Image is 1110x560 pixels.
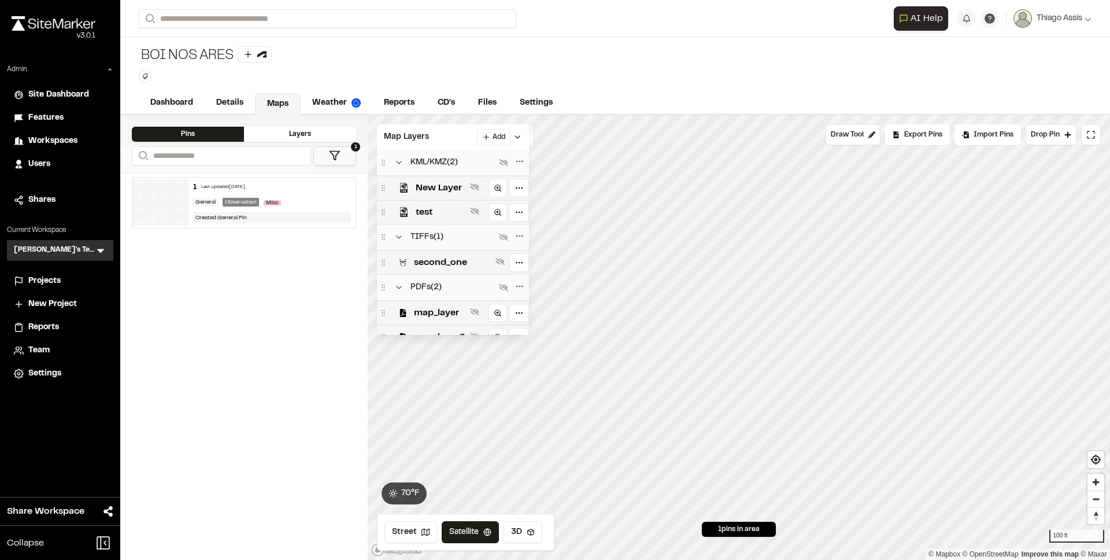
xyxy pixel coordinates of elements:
[1049,530,1104,543] div: 100 ft
[1013,9,1091,28] button: Thiago Assis
[1087,474,1104,491] button: Zoom in
[1087,507,1104,524] button: Reset bearing to north
[1081,550,1107,558] a: Maxar
[14,158,106,171] a: Users
[132,179,188,226] img: banner-white.png
[489,179,507,197] a: Zoom to layer
[1087,451,1104,468] button: Find my location
[382,482,427,504] button: 70°F
[372,92,426,114] a: Reports
[201,184,245,191] div: Last updated [DATE]
[718,524,760,535] span: 1 pins in area
[426,92,467,114] a: CD's
[442,521,499,543] button: Satellite
[468,180,482,194] button: Show layer
[384,131,429,143] span: Map Layers
[826,124,880,145] button: Draw Tool
[468,305,482,319] button: Show layer
[493,132,505,142] span: Add
[928,550,960,558] a: Mapbox
[468,329,482,343] button: Show layer
[414,306,465,320] span: map_layer
[132,146,153,165] button: Search
[894,6,948,31] button: Open AI Assistant
[28,344,50,357] span: Team
[193,212,351,223] div: Created General Pin
[14,367,106,380] a: Settings
[14,194,106,207] a: Shares
[904,130,942,140] span: Export Pins
[489,328,507,347] a: Zoom to layer
[132,127,244,142] div: Pins
[28,275,61,288] span: Projects
[416,205,465,219] span: test
[223,198,259,207] div: Observation
[1087,508,1104,524] span: Reset bearing to north
[12,31,95,41] div: Oh geez...please don't...
[489,203,507,222] a: Zoom to layer
[14,298,106,311] a: New Project
[1031,130,1060,140] span: Drop Pin
[1013,9,1032,28] img: User
[410,156,458,169] span: KML/KMZ ( 2 )
[384,521,437,543] button: Street
[489,304,507,322] a: Zoom to layer
[468,204,482,218] button: Show layer
[1087,491,1104,507] button: Zoom out
[399,207,409,217] img: kml_black_icon64.png
[7,536,44,550] span: Collapse
[1037,12,1082,25] span: Thiago Assis
[205,92,255,114] a: Details
[14,135,106,148] a: Workspaces
[414,330,465,344] span: map_layer2
[264,200,281,205] span: Misc
[493,255,507,268] button: Show layer
[885,124,950,145] div: No pins available to export
[467,92,508,114] a: Files
[14,112,106,124] a: Features
[504,521,542,543] button: 3D
[28,321,59,334] span: Reports
[193,198,218,207] div: General
[7,64,27,75] p: Admin
[28,135,77,148] span: Workspaces
[1022,550,1079,558] a: Map feedback
[139,92,205,114] a: Dashboard
[477,129,510,145] button: Add
[139,70,151,83] button: Edit Tags
[14,321,106,334] a: Reports
[351,98,361,108] img: precipai.png
[14,275,106,288] a: Projects
[1026,124,1076,145] button: Drop Pin
[14,344,106,357] a: Team
[14,89,106,101] a: Site Dashboard
[193,182,197,193] div: 1
[371,543,422,557] a: Mapbox logo
[894,6,953,31] div: Open AI Assistant
[401,487,420,500] span: 70 ° F
[416,181,465,195] span: New Layer
[410,231,443,244] span: TIFFs ( 1 )
[301,92,372,114] a: Weather
[7,504,84,518] span: Share Workspace
[28,298,77,311] span: New Project
[28,112,64,124] span: Features
[911,12,943,25] span: AI Help
[963,550,1019,558] a: OpenStreetMap
[7,225,113,235] p: Current Workspace
[414,256,491,270] span: second_one
[28,194,55,207] span: Shares
[14,245,95,256] h3: [PERSON_NAME]'s Testing
[28,89,89,101] span: Site Dashboard
[313,146,356,165] button: 1
[508,92,564,114] a: Settings
[28,367,61,380] span: Settings
[255,93,301,115] a: Maps
[399,183,409,193] img: kml_black_icon64.png
[954,124,1021,145] div: Import Pins into your project
[1087,491,1104,507] span: Zoom out
[139,9,160,28] button: Search
[28,158,50,171] span: Users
